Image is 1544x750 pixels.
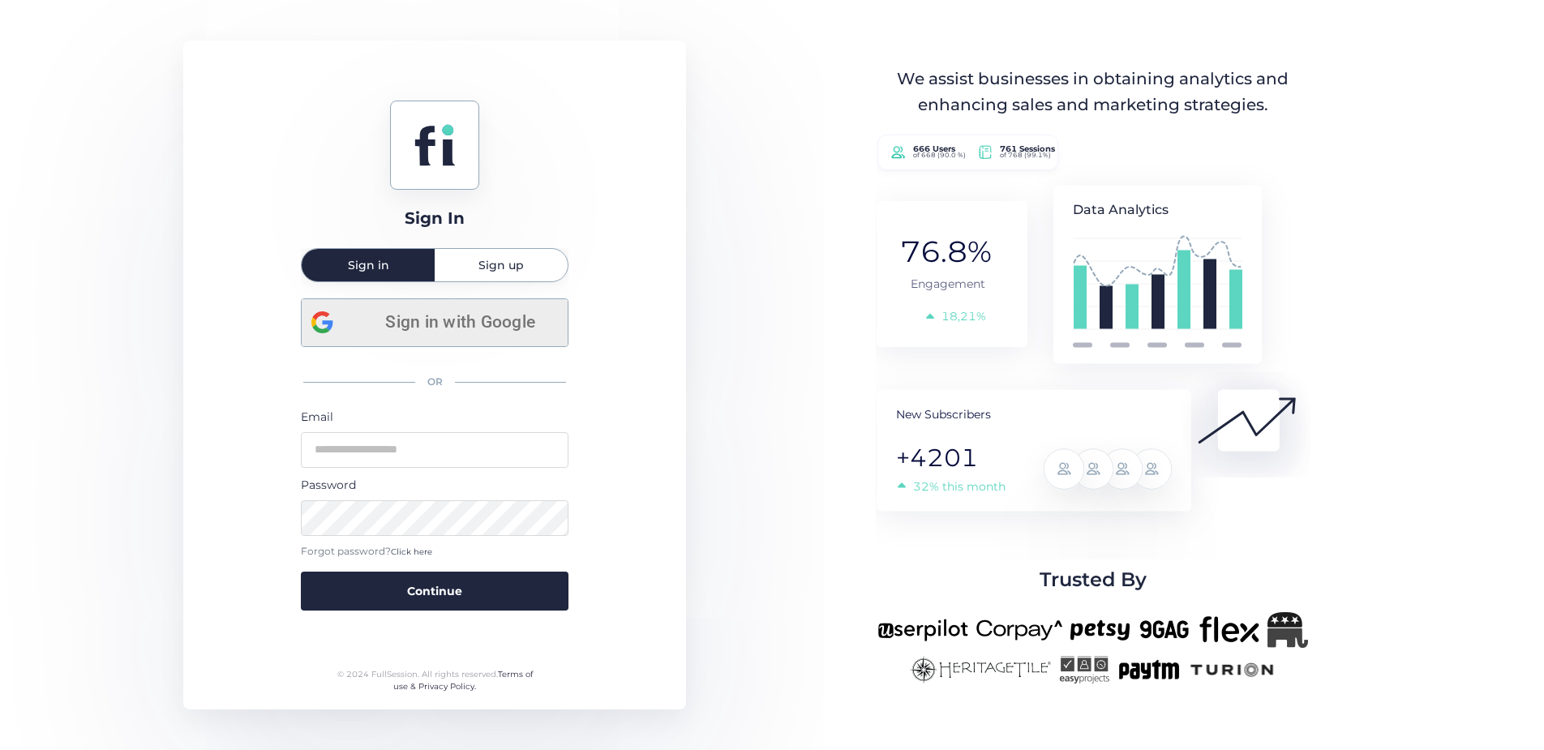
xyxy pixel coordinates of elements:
[913,479,1006,494] tspan: 32% this month
[1073,202,1169,217] tspan: Data Analytics
[478,259,524,271] span: Sign up
[301,544,568,559] div: Forgot password?
[1267,612,1308,648] img: Republicanlogo-bw.png
[362,309,558,336] span: Sign in with Google
[348,259,389,271] span: Sign in
[1188,656,1276,684] img: turion-new.png
[1000,152,1051,160] tspan: of 768 (99.1%)
[912,152,965,160] tspan: of 668 (90.0 %)
[941,309,986,324] tspan: 18,21%
[1117,656,1180,684] img: paytm-new.png
[1040,564,1147,595] span: Trusted By
[1000,144,1056,155] tspan: 761 Sessions
[330,668,540,693] div: © 2024 FullSession. All rights reserved.
[910,656,1051,684] img: heritagetile-new.png
[1199,612,1259,648] img: flex-new.png
[407,582,462,600] span: Continue
[879,66,1307,118] div: We assist businesses in obtaining analytics and enhancing sales and marketing strategies.
[1138,612,1191,648] img: 9gag-new.png
[301,572,568,611] button: Continue
[301,365,568,400] div: OR
[393,669,533,692] a: Terms of use & Privacy Policy.
[405,206,465,231] div: Sign In
[1059,656,1109,684] img: easyprojects-new.png
[911,276,985,291] tspan: Engagement
[976,612,1062,648] img: corpay-new.png
[1070,612,1130,648] img: petsy-new.png
[301,476,568,494] div: Password
[912,144,955,155] tspan: 666 Users
[301,408,568,426] div: Email
[877,612,968,648] img: userpilot-new.png
[391,546,432,557] span: Click here
[896,407,991,422] tspan: New Subscribers
[900,234,992,269] tspan: 76.8%
[896,443,978,473] tspan: +4201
